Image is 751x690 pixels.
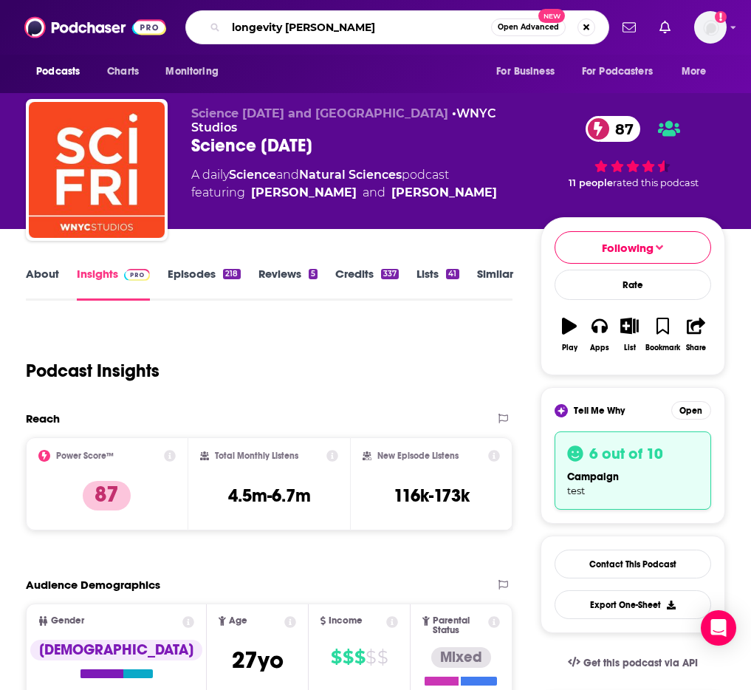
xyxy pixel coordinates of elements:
a: Ira Flatow [391,184,497,202]
a: Show notifications dropdown [617,15,642,40]
button: Show profile menu [694,11,727,44]
span: Gender [51,616,84,626]
a: Similar [477,267,513,301]
img: Science Friday [29,102,165,238]
button: open menu [572,58,674,86]
p: 87 [83,481,131,510]
h3: 6 out of 10 [589,444,663,463]
input: Search podcasts, credits, & more... [226,16,491,39]
span: $ [377,646,388,669]
a: Natural Sciences [299,168,402,182]
span: Monitoring [165,61,218,82]
span: Open Advanced [498,24,559,31]
h2: Reach [26,411,60,426]
div: 337 [381,269,399,279]
span: test [567,485,585,496]
a: Charts [97,58,148,86]
a: Reviews5 [258,267,318,301]
a: Credits337 [335,267,399,301]
span: 27 yo [232,646,284,674]
button: List [614,308,645,361]
div: 5 [309,269,318,279]
button: Play [555,308,585,361]
img: User Profile [694,11,727,44]
div: Search podcasts, credits, & more... [185,10,609,44]
span: Age [229,616,247,626]
a: Flora Lichtman [251,184,357,202]
h3: 116k-173k [394,485,470,507]
div: Mixed [431,647,491,668]
div: Open Intercom Messenger [701,610,736,646]
div: 41 [446,269,459,279]
span: featuring [191,184,497,202]
div: List [624,344,636,352]
span: rated this podcast [613,177,699,188]
span: Get this podcast via API [583,657,698,669]
span: campaign [567,471,619,483]
div: Share [686,344,706,352]
span: 87 [600,116,641,142]
img: Podchaser Pro [124,269,150,281]
a: Get this podcast via API [556,645,710,681]
span: For Podcasters [582,61,653,82]
span: Charts [107,61,139,82]
span: and [276,168,299,182]
h2: Audience Demographics [26,578,160,592]
a: WNYC Studios [191,106,496,134]
a: About [26,267,59,301]
div: 218 [223,269,240,279]
span: $ [331,646,341,669]
a: Lists41 [416,267,459,301]
h2: New Episode Listens [377,451,459,461]
span: $ [343,646,353,669]
span: Logged in as Isabellaoidem [694,11,727,44]
img: tell me why sparkle [557,406,566,415]
span: Parental Status [433,616,486,635]
div: A daily podcast [191,166,497,202]
a: 87 [586,116,641,142]
button: open menu [671,58,725,86]
span: Following [602,241,654,255]
span: For Business [496,61,555,82]
a: InsightsPodchaser Pro [77,267,150,301]
button: open menu [26,58,99,86]
span: Tell Me Why [574,405,625,417]
button: Open [671,401,711,420]
span: Podcasts [36,61,80,82]
h2: Power Score™ [56,451,114,461]
button: open menu [486,58,573,86]
div: [DEMOGRAPHIC_DATA] [30,640,202,660]
span: and [363,184,385,202]
span: • [191,106,496,134]
div: Apps [590,344,609,352]
h3: 4.5m-6.7m [228,485,311,507]
span: New [538,9,565,23]
button: open menu [155,58,237,86]
button: Bookmark [645,308,681,361]
div: Bookmark [645,344,680,352]
div: Play [562,344,577,352]
span: Income [329,616,363,626]
span: $ [354,646,365,669]
h2: Total Monthly Listens [215,451,298,461]
span: Science [DATE] and [GEOGRAPHIC_DATA] [191,106,448,120]
button: Following [555,231,711,264]
button: Share [681,308,711,361]
h1: Podcast Insights [26,360,160,382]
span: $ [366,646,376,669]
button: Open AdvancedNew [491,18,566,36]
button: Apps [585,308,615,361]
a: Episodes218 [168,267,240,301]
span: 11 people [569,177,613,188]
a: Science [229,168,276,182]
button: Export One-Sheet [555,590,711,619]
a: Contact This Podcast [555,550,711,578]
a: Show notifications dropdown [654,15,676,40]
span: More [682,61,707,82]
svg: Add a profile image [715,11,727,23]
img: Podchaser - Follow, Share and Rate Podcasts [24,13,166,41]
div: 87 11 peoplerated this podcast [541,106,725,198]
div: Rate [555,270,711,300]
